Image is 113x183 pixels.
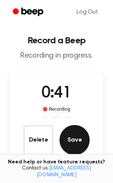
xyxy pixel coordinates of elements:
span: 0:41 [41,85,72,101]
a: Beep [8,5,50,20]
button: Delete Audio Record [23,125,53,155]
span: Contact us [5,165,108,178]
button: Save Audio Record [60,125,90,155]
div: Recording [41,105,72,113]
h1: Record a Beep [6,36,107,45]
p: Recording in progress. [6,51,107,61]
a: Log Out [69,3,105,21]
a: [EMAIL_ADDRESS][DOMAIN_NAME] [37,166,91,178]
